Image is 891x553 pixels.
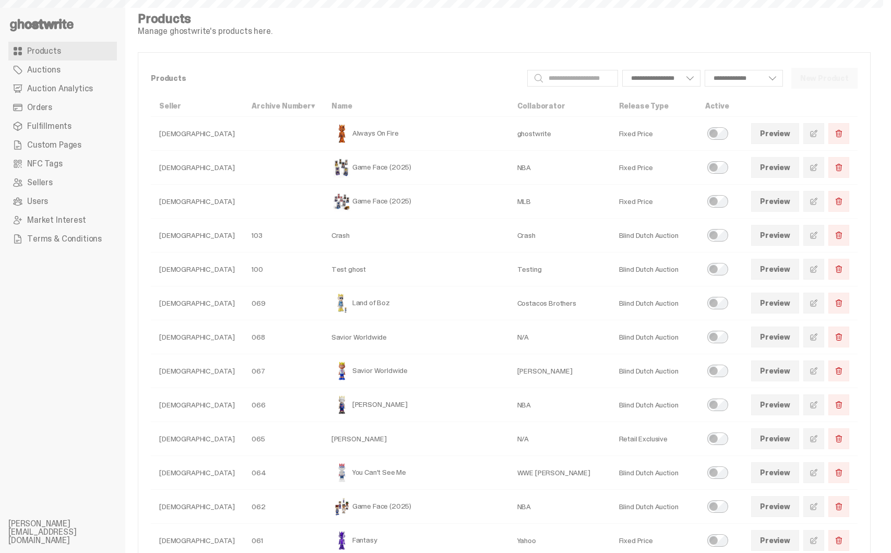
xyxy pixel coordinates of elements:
th: Collaborator [509,95,611,117]
a: Preview [751,530,799,551]
a: NFC Tags [8,154,117,173]
td: [DEMOGRAPHIC_DATA] [151,117,243,151]
button: Delete Product [828,360,849,381]
button: Delete Product [828,462,849,483]
button: Delete Product [828,191,849,212]
td: WWE [PERSON_NAME] [509,456,611,490]
button: Delete Product [828,123,849,144]
img: Game Face (2025) [331,191,352,212]
button: Delete Product [828,530,849,551]
button: Delete Product [828,496,849,517]
td: [DEMOGRAPHIC_DATA] [151,388,243,422]
th: Seller [151,95,243,117]
td: 066 [243,388,323,422]
td: 103 [243,219,323,253]
a: Auctions [8,61,117,79]
a: Preview [751,293,799,314]
button: Delete Product [828,394,849,415]
td: Crash [323,219,509,253]
img: Game Face (2025) [331,496,352,517]
td: NBA [509,490,611,524]
td: [DEMOGRAPHIC_DATA] [151,253,243,286]
td: [PERSON_NAME] [323,422,509,456]
span: Market Interest [27,216,86,224]
td: Fixed Price [611,185,697,219]
button: Delete Product [828,327,849,347]
a: Auction Analytics [8,79,117,98]
td: ghostwrite [509,117,611,151]
img: Eminem [331,394,352,415]
td: Testing [509,253,611,286]
td: [DEMOGRAPHIC_DATA] [151,286,243,320]
a: Preview [751,496,799,517]
button: Delete Product [828,428,849,449]
a: Preview [751,394,799,415]
td: Test ghost [323,253,509,286]
td: 067 [243,354,323,388]
span: Auctions [27,66,61,74]
td: [PERSON_NAME] [323,388,509,422]
p: Manage ghostwrite's products here. [138,27,272,35]
a: Sellers [8,173,117,192]
td: [DEMOGRAPHIC_DATA] [151,354,243,388]
span: Orders [27,103,52,112]
td: 100 [243,253,323,286]
td: [DEMOGRAPHIC_DATA] [151,151,243,185]
td: Fixed Price [611,117,697,151]
td: Costacos Brothers [509,286,611,320]
button: Delete Product [828,259,849,280]
a: Orders [8,98,117,117]
td: Game Face (2025) [323,490,509,524]
h4: Products [138,13,272,25]
td: MLB [509,185,611,219]
td: N/A [509,422,611,456]
a: Preview [751,191,799,212]
td: Always On Fire [323,117,509,151]
td: Retail Exclusive [611,422,697,456]
li: [PERSON_NAME][EMAIL_ADDRESS][DOMAIN_NAME] [8,520,134,545]
img: Game Face (2025) [331,157,352,178]
a: Terms & Conditions [8,230,117,248]
td: Blind Dutch Auction [611,388,697,422]
td: 069 [243,286,323,320]
td: [DEMOGRAPHIC_DATA] [151,490,243,524]
th: Name [323,95,509,117]
td: Savior Worldwide [323,354,509,388]
span: Auction Analytics [27,85,93,93]
td: [DEMOGRAPHIC_DATA] [151,422,243,456]
td: Game Face (2025) [323,185,509,219]
p: Products [151,75,519,82]
a: Preview [751,462,799,483]
img: Fantasy [331,530,352,551]
a: Archive Number▾ [252,101,315,111]
td: 062 [243,490,323,524]
a: Preview [751,259,799,280]
td: Blind Dutch Auction [611,490,697,524]
td: NBA [509,388,611,422]
td: You Can't See Me [323,456,509,490]
a: Preview [751,123,799,144]
a: Market Interest [8,211,117,230]
button: Delete Product [828,293,849,314]
img: Always On Fire [331,123,352,144]
span: ▾ [311,101,315,111]
td: 065 [243,422,323,456]
span: Custom Pages [27,141,81,149]
img: Savior Worldwide [331,360,352,381]
a: Active [705,101,729,111]
span: Sellers [27,178,53,187]
td: 064 [243,456,323,490]
td: Blind Dutch Auction [611,456,697,490]
span: Fulfillments [27,122,72,130]
td: Crash [509,219,611,253]
td: [PERSON_NAME] [509,354,611,388]
td: Blind Dutch Auction [611,253,697,286]
th: Release Type [611,95,697,117]
td: Game Face (2025) [323,151,509,185]
span: Users [27,197,48,206]
a: Products [8,42,117,61]
td: [DEMOGRAPHIC_DATA] [151,219,243,253]
td: Blind Dutch Auction [611,219,697,253]
td: Blind Dutch Auction [611,354,697,388]
td: NBA [509,151,611,185]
